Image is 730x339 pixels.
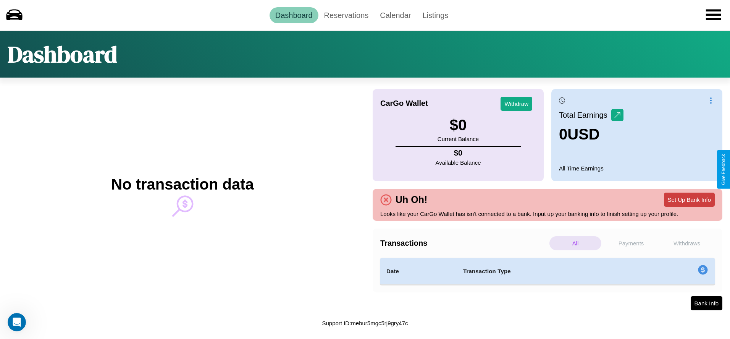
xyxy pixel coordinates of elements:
[270,7,318,23] a: Dashboard
[438,134,479,144] p: Current Balance
[380,99,428,108] h4: CarGo Wallet
[374,7,417,23] a: Calendar
[380,209,715,219] p: Looks like your CarGo Wallet has isn't connected to a bank. Input up your banking info to finish ...
[8,39,117,70] h1: Dashboard
[392,194,431,205] h4: Uh Oh!
[721,154,726,185] div: Give Feedback
[436,157,481,168] p: Available Balance
[111,176,254,193] h2: No transaction data
[605,236,657,250] p: Payments
[691,296,722,310] button: Bank Info
[318,7,375,23] a: Reservations
[661,236,713,250] p: Withdraws
[463,267,636,276] h4: Transaction Type
[559,163,715,174] p: All Time Earnings
[322,318,408,328] p: Support ID: mebur5mgc5rj9gry47c
[559,126,623,143] h3: 0 USD
[501,97,532,111] button: Withdraw
[417,7,454,23] a: Listings
[559,108,611,122] p: Total Earnings
[436,149,481,157] h4: $ 0
[8,313,26,331] iframe: Intercom live chat
[380,258,715,285] table: simple table
[386,267,451,276] h4: Date
[380,239,547,248] h4: Transactions
[549,236,601,250] p: All
[438,117,479,134] h3: $ 0
[664,193,715,207] button: Set Up Bank Info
